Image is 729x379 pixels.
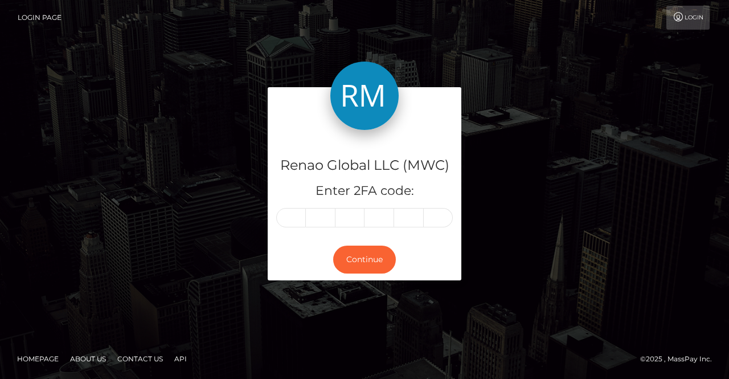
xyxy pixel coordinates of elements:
a: About Us [65,350,110,368]
a: Login [666,6,710,30]
a: Contact Us [113,350,167,368]
a: API [170,350,191,368]
h5: Enter 2FA code: [276,182,453,200]
img: Renao Global LLC (MWC) [330,62,399,130]
h4: Renao Global LLC (MWC) [276,156,453,176]
button: Continue [333,246,396,274]
a: Homepage [13,350,63,368]
a: Login Page [18,6,62,30]
div: © 2025 , MassPay Inc. [640,353,720,365]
